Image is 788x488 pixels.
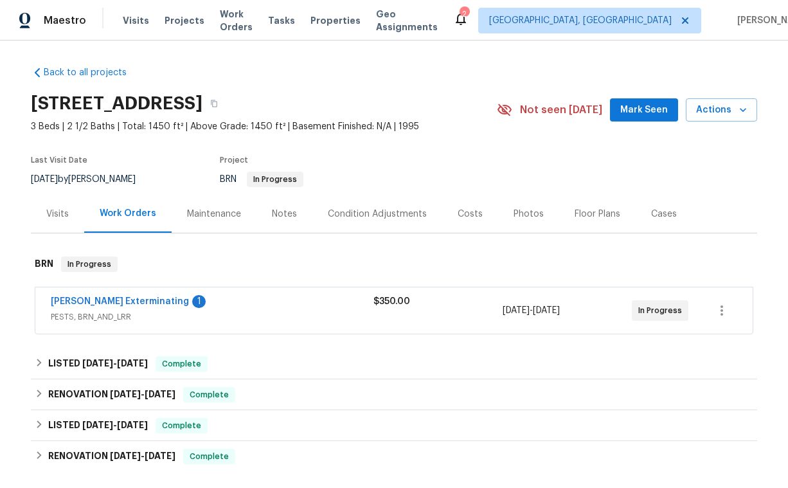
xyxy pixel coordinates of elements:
[503,306,530,315] span: [DATE]
[110,451,175,460] span: -
[220,8,253,33] span: Work Orders
[35,257,53,272] h6: BRN
[46,208,69,221] div: Visits
[376,8,438,33] span: Geo Assignments
[31,244,757,285] div: BRN In Progress
[31,379,757,410] div: RENOVATION [DATE]-[DATE]Complete
[503,304,560,317] span: -
[520,104,602,116] span: Not seen [DATE]
[31,97,202,110] h2: [STREET_ADDRESS]
[514,208,544,221] div: Photos
[31,410,757,441] div: LISTED [DATE]-[DATE]Complete
[51,297,189,306] a: [PERSON_NAME] Exterminating
[31,348,757,379] div: LISTED [DATE]-[DATE]Complete
[82,420,113,429] span: [DATE]
[328,208,427,221] div: Condition Adjustments
[458,208,483,221] div: Costs
[145,451,175,460] span: [DATE]
[575,208,620,221] div: Floor Plans
[117,359,148,368] span: [DATE]
[82,359,113,368] span: [DATE]
[272,208,297,221] div: Notes
[123,14,149,27] span: Visits
[31,120,497,133] span: 3 Beds | 2 1/2 Baths | Total: 1450 ft² | Above Grade: 1450 ft² | Basement Finished: N/A | 1995
[620,102,668,118] span: Mark Seen
[220,175,303,184] span: BRN
[638,304,687,317] span: In Progress
[100,207,156,220] div: Work Orders
[248,176,302,183] span: In Progress
[220,156,248,164] span: Project
[62,258,116,271] span: In Progress
[192,295,206,308] div: 1
[651,208,677,221] div: Cases
[82,359,148,368] span: -
[184,388,234,401] span: Complete
[48,356,148,372] h6: LISTED
[110,390,175,399] span: -
[686,98,757,122] button: Actions
[268,16,295,25] span: Tasks
[48,387,175,402] h6: RENOVATION
[31,441,757,472] div: RENOVATION [DATE]-[DATE]Complete
[165,14,204,27] span: Projects
[373,297,410,306] span: $350.00
[48,418,148,433] h6: LISTED
[31,66,154,79] a: Back to all projects
[310,14,361,27] span: Properties
[31,172,151,187] div: by [PERSON_NAME]
[157,357,206,370] span: Complete
[202,92,226,115] button: Copy Address
[110,390,141,399] span: [DATE]
[696,102,747,118] span: Actions
[31,156,87,164] span: Last Visit Date
[187,208,241,221] div: Maintenance
[610,98,678,122] button: Mark Seen
[51,311,373,323] span: PESTS, BRN_AND_LRR
[48,449,175,464] h6: RENOVATION
[44,14,86,27] span: Maestro
[82,420,148,429] span: -
[184,450,234,463] span: Complete
[117,420,148,429] span: [DATE]
[110,451,141,460] span: [DATE]
[31,175,58,184] span: [DATE]
[157,419,206,432] span: Complete
[145,390,175,399] span: [DATE]
[460,8,469,21] div: 2
[489,14,672,27] span: [GEOGRAPHIC_DATA], [GEOGRAPHIC_DATA]
[533,306,560,315] span: [DATE]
